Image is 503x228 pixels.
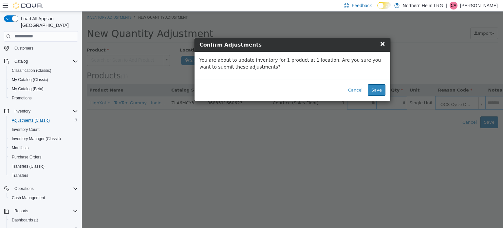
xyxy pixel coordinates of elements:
[1,107,81,116] button: Inventory
[7,93,81,103] button: Promotions
[9,94,78,102] span: Promotions
[9,94,34,102] a: Promotions
[12,195,45,200] span: Cash Management
[9,172,31,179] a: Transfers
[12,127,40,132] span: Inventory Count
[7,162,81,171] button: Transfers (Classic)
[9,135,64,143] a: Inventory Manager (Classic)
[9,135,78,143] span: Inventory Manager (Classic)
[1,57,81,66] button: Catalog
[12,44,78,52] span: Customers
[12,173,28,178] span: Transfers
[12,118,50,123] span: Adjustments (Classic)
[14,208,28,214] span: Reports
[377,2,391,9] input: Dark Mode
[14,186,34,191] span: Operations
[460,2,498,10] p: [PERSON_NAME]
[7,216,81,225] a: Dashboards
[7,153,81,162] button: Purchase Orders
[9,76,78,84] span: My Catalog (Classic)
[1,43,81,53] button: Customers
[14,46,33,51] span: Customers
[9,216,41,224] a: Dashboards
[9,153,44,161] a: Purchase Orders
[9,116,78,124] span: Adjustments (Classic)
[12,185,78,193] span: Operations
[7,116,81,125] button: Adjustments (Classic)
[9,162,78,170] span: Transfers (Classic)
[298,28,304,36] span: ×
[9,216,78,224] span: Dashboards
[9,126,78,134] span: Inventory Count
[1,184,81,193] button: Operations
[7,134,81,143] button: Inventory Manager (Classic)
[14,109,30,114] span: Inventory
[7,75,81,84] button: My Catalog (Classic)
[9,126,42,134] a: Inventory Count
[9,162,47,170] a: Transfers (Classic)
[9,194,78,202] span: Cash Management
[7,171,81,180] button: Transfers
[118,45,304,59] p: You are about to update inventory for 1 product at 1 location. Are you sure you want to submit th...
[12,86,44,92] span: My Catalog (Beta)
[14,59,28,64] span: Catalog
[9,144,78,152] span: Manifests
[9,144,31,152] a: Manifests
[9,153,78,161] span: Purchase Orders
[12,185,36,193] button: Operations
[12,107,78,115] span: Inventory
[12,77,48,82] span: My Catalog (Classic)
[12,218,38,223] span: Dashboards
[12,57,78,65] span: Catalog
[12,57,30,65] button: Catalog
[9,116,52,124] a: Adjustments (Classic)
[403,2,443,10] p: Northern Helm LRG
[352,2,372,9] span: Feedback
[286,73,304,85] button: Save
[1,206,81,216] button: Reports
[12,107,33,115] button: Inventory
[9,67,54,74] a: Classification (Classic)
[12,155,42,160] span: Purchase Orders
[18,15,78,29] span: Load All Apps in [GEOGRAPHIC_DATA]
[9,67,78,74] span: Classification (Classic)
[451,2,456,10] span: CA
[12,207,78,215] span: Reports
[118,30,304,37] h4: Confirm Adjustments
[7,193,81,202] button: Cash Management
[12,44,36,52] a: Customers
[9,76,51,84] a: My Catalog (Classic)
[446,2,447,10] p: |
[9,194,47,202] a: Cash Management
[12,95,32,101] span: Promotions
[7,84,81,93] button: My Catalog (Beta)
[12,207,31,215] button: Reports
[12,136,61,141] span: Inventory Manager (Classic)
[7,125,81,134] button: Inventory Count
[12,68,51,73] span: Classification (Classic)
[9,85,78,93] span: My Catalog (Beta)
[7,66,81,75] button: Classification (Classic)
[12,164,45,169] span: Transfers (Classic)
[263,73,284,85] button: Cancel
[7,143,81,153] button: Manifests
[9,85,46,93] a: My Catalog (Beta)
[9,172,78,179] span: Transfers
[13,2,43,9] img: Cova
[12,145,28,151] span: Manifests
[450,2,457,10] div: Caleb Alcock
